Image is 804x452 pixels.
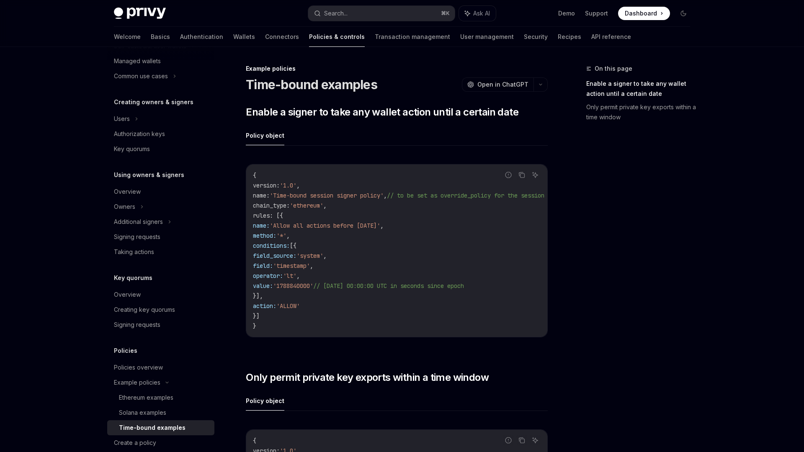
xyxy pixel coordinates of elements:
div: Time-bound examples [119,423,186,433]
div: Signing requests [114,232,160,242]
span: 'Allow all actions before [DATE]' [270,222,380,229]
span: conditions: [253,242,290,249]
button: Policy object [246,126,284,145]
img: dark logo [114,8,166,19]
div: Policies overview [114,362,163,372]
a: Policies & controls [309,27,365,47]
div: Example policies [246,64,548,73]
a: Signing requests [107,229,214,244]
span: : [286,202,290,209]
h5: Policies [114,346,137,356]
div: Example policies [114,378,160,388]
a: Demo [558,9,575,18]
a: Transaction management [375,27,450,47]
a: Authorization keys [107,126,214,141]
span: { [253,437,256,444]
div: Create a policy [114,438,156,448]
span: On this page [595,64,632,74]
div: Common use cases [114,71,168,81]
a: Creating key quorums [107,302,214,317]
span: Dashboard [625,9,657,18]
div: Managed wallets [114,56,161,66]
div: Key quorums [114,144,150,154]
span: : [266,192,270,199]
a: Recipes [558,27,581,47]
span: }] [253,312,260,320]
span: Ask AI [473,9,490,18]
a: Wallets [233,27,255,47]
div: Signing requests [114,320,160,330]
span: '1.0' [280,182,296,189]
span: 'ALLOW' [276,302,300,310]
span: { [253,172,256,179]
h1: Time-bound examples [246,77,377,92]
div: Ethereum examples [119,393,173,403]
a: Welcome [114,27,141,47]
button: Ask AI [530,435,541,446]
span: operator: [253,272,283,280]
span: , [380,222,384,229]
a: Managed wallets [107,54,214,69]
h5: Using owners & signers [114,170,184,180]
span: [{ [290,242,296,249]
a: Create a policy [107,435,214,450]
span: : [276,182,280,189]
a: Support [585,9,608,18]
button: Copy the contents from the code block [516,169,527,180]
span: Open in ChatGPT [477,80,528,89]
div: Authorization keys [114,129,165,139]
a: Dashboard [618,7,670,20]
a: Ethereum examples [107,390,214,405]
span: 'Time-bound session signer policy' [270,192,384,199]
span: , [323,252,327,259]
div: Overview [114,290,141,300]
a: Only permit private key exports within a time window [586,100,697,124]
a: User management [460,27,514,47]
a: Overview [107,287,214,302]
button: Search...⌘K [308,6,455,21]
span: value: [253,282,273,290]
button: Policy object [246,391,284,411]
div: Solana examples [119,408,166,418]
span: , [323,202,327,209]
span: 'timestamp' [273,262,310,270]
a: Overview [107,184,214,199]
span: 'system' [296,252,323,259]
span: chain_type [253,202,286,209]
span: version [253,182,276,189]
button: Open in ChatGPT [462,77,533,92]
button: Ask AI [530,169,541,180]
button: Report incorrect code [503,169,514,180]
a: Connectors [265,27,299,47]
div: Overview [114,187,141,197]
span: , [384,192,387,199]
span: , [286,232,290,239]
span: field: [253,262,273,270]
a: Time-bound examples [107,420,214,435]
h5: Key quorums [114,273,152,283]
a: Signing requests [107,317,214,332]
span: Only permit private key exports within a time window [246,371,489,384]
span: field_source: [253,252,296,259]
a: Basics [151,27,170,47]
a: Enable a signer to take any wallet action until a certain date [586,77,697,100]
span: name: [253,222,270,229]
span: }], [253,292,263,300]
span: Enable a signer to take any wallet action until a certain date [246,105,518,119]
button: Toggle dark mode [677,7,690,20]
h5: Creating owners & signers [114,97,193,107]
a: Policies overview [107,360,214,375]
span: ⌘ K [441,10,450,17]
span: 'lt' [283,272,296,280]
span: // [DATE] 00:00:00 UTC in seconds since epoch [313,282,464,290]
div: Additional signers [114,217,163,227]
span: , [296,272,300,280]
a: Security [524,27,548,47]
span: rules [253,212,270,219]
div: Search... [324,8,348,18]
a: Authentication [180,27,223,47]
span: action: [253,302,276,310]
a: Taking actions [107,244,214,259]
span: method: [253,232,276,239]
span: , [310,262,313,270]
